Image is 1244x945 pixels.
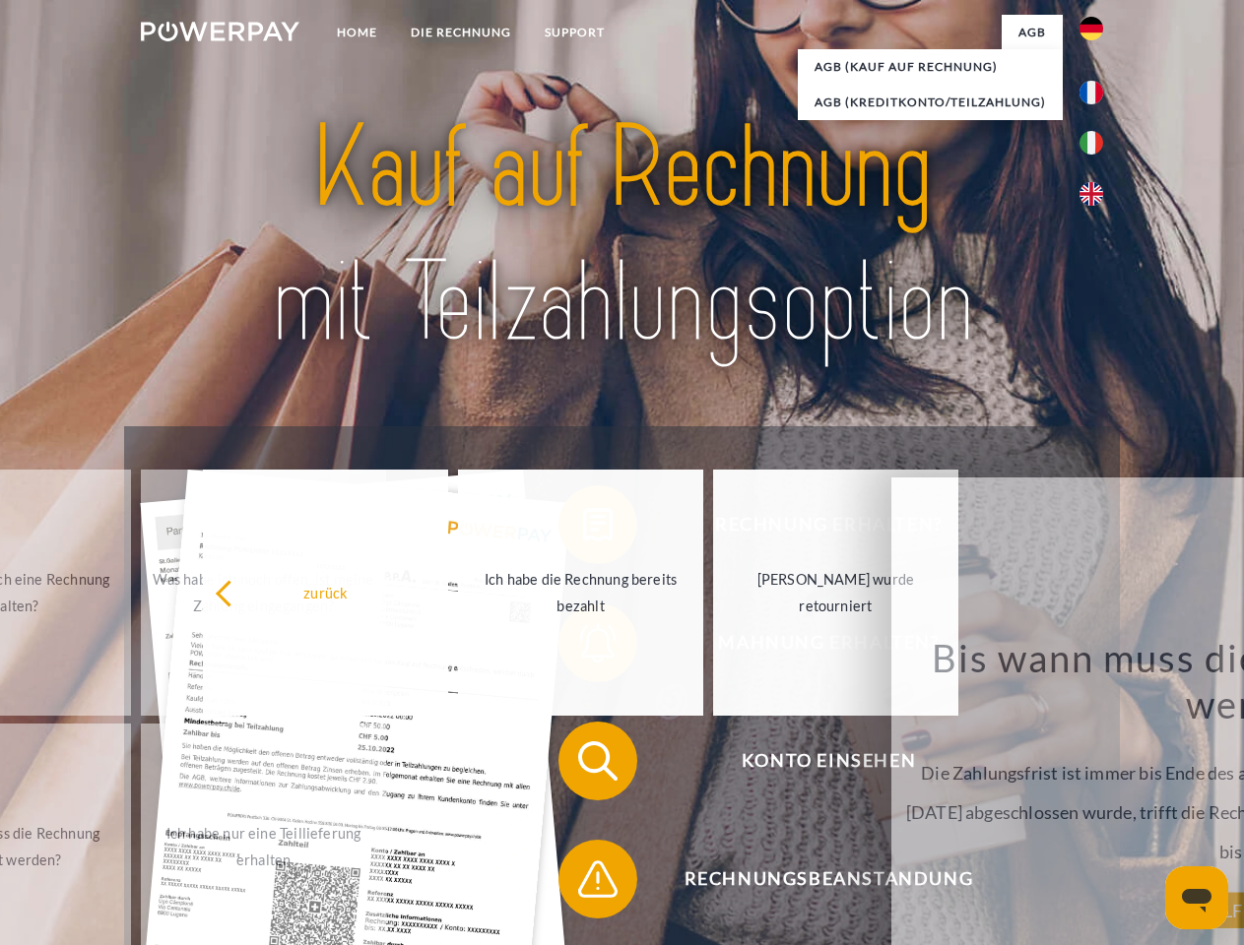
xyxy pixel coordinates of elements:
div: Ich habe die Rechnung bereits bezahlt [470,566,691,619]
div: [PERSON_NAME] wurde retourniert [725,566,947,619]
a: AGB (Kreditkonto/Teilzahlung) [798,85,1063,120]
span: Konto einsehen [587,722,1070,800]
a: Home [320,15,394,50]
img: en [1080,182,1103,206]
span: Rechnungsbeanstandung [587,840,1070,918]
a: SUPPORT [528,15,622,50]
img: fr [1080,81,1103,104]
img: qb_warning.svg [573,854,622,904]
iframe: Schaltfläche zum Öffnen des Messaging-Fensters [1165,866,1228,929]
div: Was habe ich noch offen, ist meine Zahlung eingegangen? [153,566,374,619]
img: qb_search.svg [573,736,622,786]
button: Rechnungsbeanstandung [558,840,1071,918]
a: AGB (Kauf auf Rechnung) [798,49,1063,85]
button: Konto einsehen [558,722,1071,800]
img: it [1080,131,1103,155]
img: de [1080,17,1103,40]
div: zurück [215,579,436,605]
a: DIE RECHNUNG [394,15,528,50]
a: Was habe ich noch offen, ist meine Zahlung eingegangen? [141,470,386,716]
a: agb [1002,15,1063,50]
div: Ich habe nur eine Teillieferung erhalten [153,820,374,873]
img: logo-powerpay-white.svg [141,22,299,41]
img: title-powerpay_de.svg [188,94,1056,377]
